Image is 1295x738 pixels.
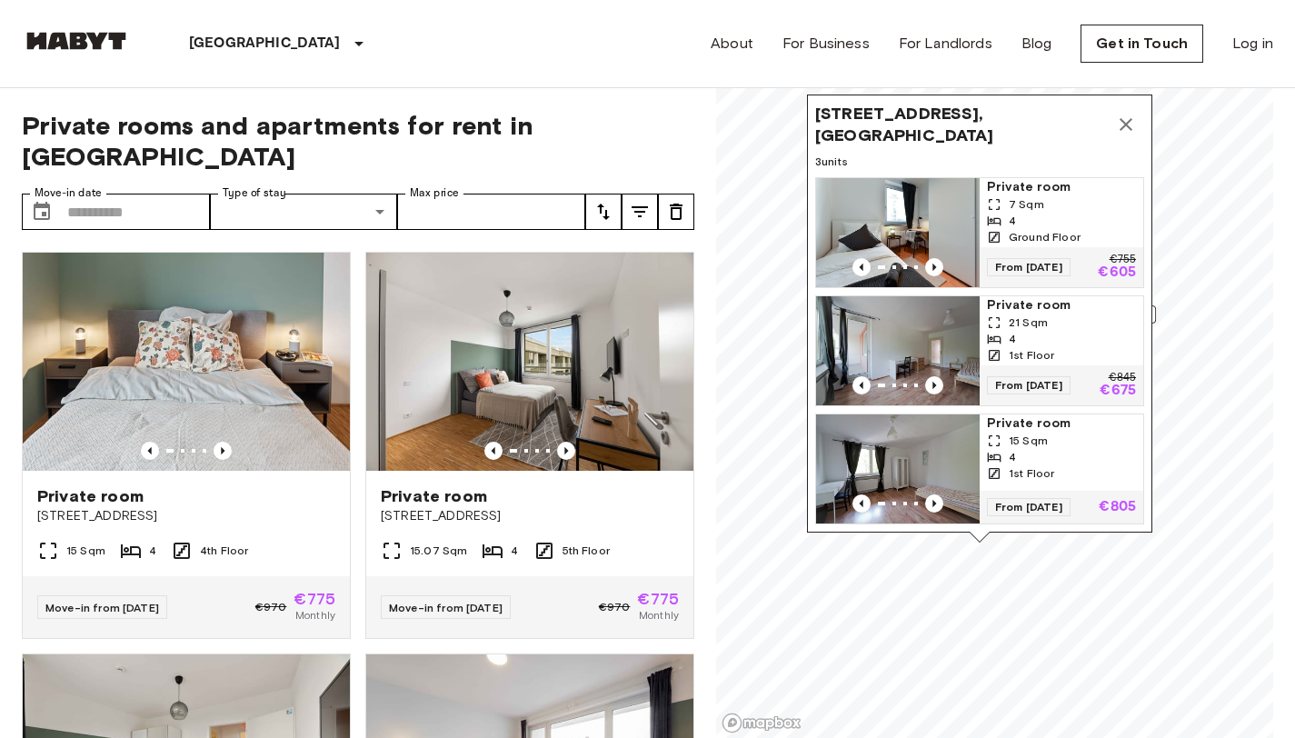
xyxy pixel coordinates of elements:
[816,178,980,287] img: Marketing picture of unit DE-02-031-03M
[1009,314,1048,331] span: 21 Sqm
[563,543,610,559] span: 5th Floor
[815,414,1144,524] a: Marketing picture of unit DE-02-029-04MPrevious imagePrevious imagePrivate room15 Sqm41st FloorFr...
[35,185,102,201] label: Move-in date
[1009,331,1016,347] span: 4
[1232,33,1273,55] a: Log in
[23,253,350,471] img: Marketing picture of unit DE-02-019-003-04HF
[987,414,1136,433] span: Private room
[639,607,679,623] span: Monthly
[255,599,287,615] span: €970
[637,591,679,607] span: €775
[987,258,1071,276] span: From [DATE]
[381,507,679,525] span: [STREET_ADDRESS]
[189,33,341,55] p: [GEOGRAPHIC_DATA]
[815,177,1144,288] a: Marketing picture of unit DE-02-031-03MPrevious imagePrevious imagePrivate room7 Sqm4Ground Floor...
[925,376,943,394] button: Previous image
[925,258,943,276] button: Previous image
[1099,500,1136,514] p: €805
[389,601,503,614] span: Move-in from [DATE]
[45,601,159,614] span: Move-in from [DATE]
[987,178,1136,196] span: Private room
[37,485,144,507] span: Private room
[1009,229,1081,245] span: Ground Floor
[365,252,694,639] a: Marketing picture of unit DE-02-023-004-01HFPrevious imagePrevious imagePrivate room[STREET_ADDRE...
[711,33,753,55] a: About
[66,543,105,559] span: 15 Sqm
[295,607,335,623] span: Monthly
[1009,213,1016,229] span: 4
[782,33,870,55] a: For Business
[852,494,871,513] button: Previous image
[381,485,487,507] span: Private room
[899,33,992,55] a: For Landlords
[149,543,156,559] span: 4
[22,32,131,50] img: Habyt
[987,498,1071,516] span: From [DATE]
[585,194,622,230] button: tune
[925,494,943,513] button: Previous image
[484,442,503,460] button: Previous image
[987,376,1071,394] span: From [DATE]
[557,442,575,460] button: Previous image
[987,296,1136,314] span: Private room
[1009,433,1048,449] span: 15 Sqm
[852,258,871,276] button: Previous image
[852,376,871,394] button: Previous image
[22,252,351,639] a: Marketing picture of unit DE-02-019-003-04HFPrevious imagePrevious imagePrivate room[STREET_ADDRE...
[1009,347,1054,364] span: 1st Floor
[658,194,694,230] button: tune
[22,110,694,172] span: Private rooms and apartments for rent in [GEOGRAPHIC_DATA]
[1100,384,1136,398] p: €675
[807,95,1152,543] div: Map marker
[622,194,658,230] button: tune
[410,185,459,201] label: Max price
[24,194,60,230] button: Choose date
[1009,449,1016,465] span: 4
[223,185,286,201] label: Type of stay
[294,591,335,607] span: €775
[815,103,1108,146] span: [STREET_ADDRESS], [GEOGRAPHIC_DATA]
[815,154,1144,170] span: 3 units
[37,507,335,525] span: [STREET_ADDRESS]
[1081,25,1203,63] a: Get in Touch
[141,442,159,460] button: Previous image
[599,599,631,615] span: €970
[1110,254,1136,265] p: €755
[200,543,248,559] span: 4th Floor
[815,295,1144,406] a: Marketing picture of unit DE-02-029-03MPrevious imagePrevious imagePrivate room21 Sqm41st FloorFr...
[1109,373,1136,384] p: €845
[511,543,518,559] span: 4
[722,713,802,733] a: Mapbox logo
[1021,33,1052,55] a: Blog
[214,442,232,460] button: Previous image
[1009,465,1054,482] span: 1st Floor
[410,543,467,559] span: 15.07 Sqm
[1098,265,1136,280] p: €605
[816,414,980,524] img: Marketing picture of unit DE-02-029-04M
[816,296,980,405] img: Marketing picture of unit DE-02-029-03M
[366,253,693,471] img: Marketing picture of unit DE-02-023-004-01HF
[1009,196,1044,213] span: 7 Sqm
